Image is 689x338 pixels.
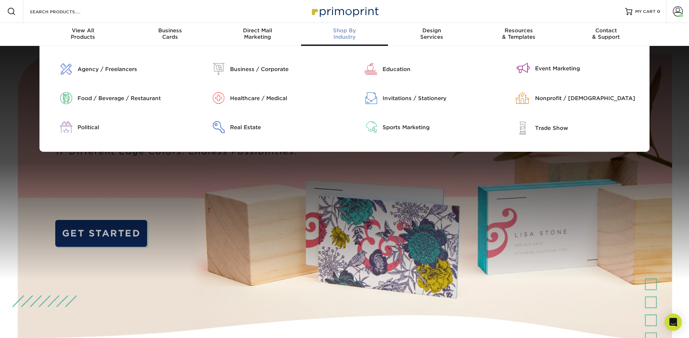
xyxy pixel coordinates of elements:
[78,65,187,73] div: Agency / Freelancers
[2,316,61,335] iframe: Google Customer Reviews
[562,27,650,34] span: Contact
[39,23,127,46] a: View AllProducts
[197,63,339,75] a: Business / Corporate
[214,27,301,40] div: Marketing
[127,27,214,40] div: Cards
[383,65,492,73] div: Education
[301,23,388,46] a: Shop ByIndustry
[230,65,339,73] div: Business / Corporate
[214,23,301,46] a: Direct MailMarketing
[502,121,644,135] a: Trade Show
[45,92,187,104] a: Food / Beverage / Restaurant
[502,92,644,104] a: Nonprofit / [DEMOGRAPHIC_DATA]
[301,27,388,34] span: Shop By
[127,27,214,34] span: Business
[665,314,682,331] div: Open Intercom Messenger
[562,27,650,40] div: & Support
[309,4,380,19] img: Primoprint
[197,121,339,133] a: Real Estate
[78,94,187,102] div: Food / Beverage / Restaurant
[45,121,187,133] a: Political
[78,123,187,131] div: Political
[350,92,492,104] a: Invitations / Stationery
[502,63,644,74] a: Event Marketing
[388,27,475,40] div: Services
[39,27,127,34] span: View All
[301,27,388,40] div: Industry
[475,23,562,46] a: Resources& Templates
[562,23,650,46] a: Contact& Support
[230,123,339,131] div: Real Estate
[29,7,99,16] input: SEARCH PRODUCTS.....
[45,63,187,75] a: Agency / Freelancers
[214,27,301,34] span: Direct Mail
[535,94,644,102] div: Nonprofit / [DEMOGRAPHIC_DATA]
[350,63,492,75] a: Education
[388,27,475,34] span: Design
[350,121,492,133] a: Sports Marketing
[388,23,475,46] a: DesignServices
[39,27,127,40] div: Products
[197,92,339,104] a: Healthcare / Medical
[127,23,214,46] a: BusinessCards
[475,27,562,40] div: & Templates
[230,94,339,102] div: Healthcare / Medical
[657,9,660,14] span: 0
[475,27,562,34] span: Resources
[635,9,656,15] span: MY CART
[383,94,492,102] div: Invitations / Stationery
[383,123,492,131] div: Sports Marketing
[535,124,644,132] div: Trade Show
[535,65,644,72] div: Event Marketing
